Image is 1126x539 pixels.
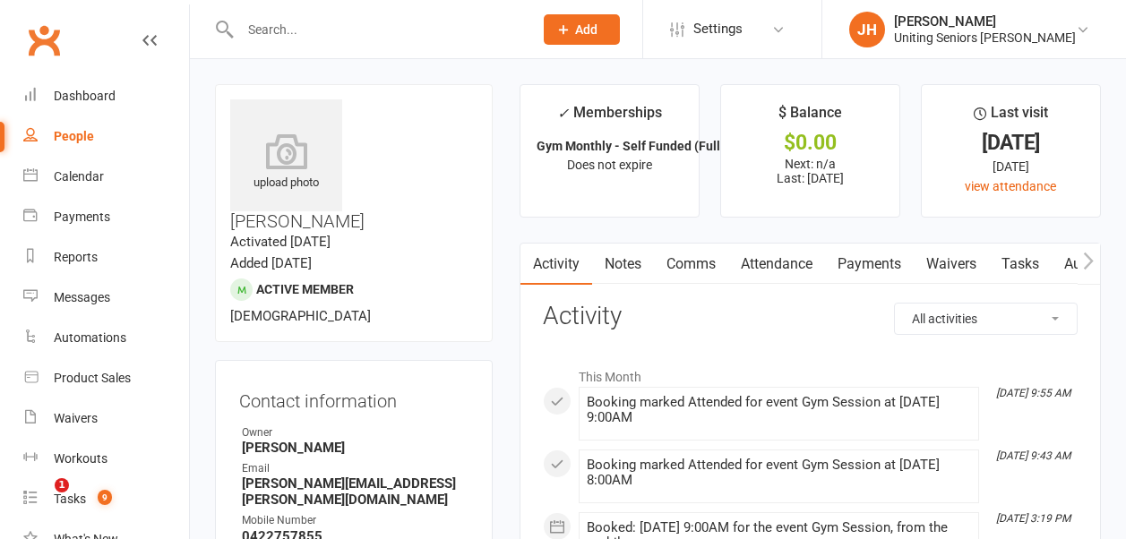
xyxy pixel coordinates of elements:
i: [DATE] 9:43 AM [996,449,1070,462]
a: Workouts [23,439,189,479]
input: Search... [235,17,520,42]
div: Mobile Number [242,512,468,529]
a: Notes [592,244,654,285]
div: Email [242,460,468,477]
a: Attendance [728,244,825,285]
span: Active member [256,282,354,296]
i: [DATE] 9:55 AM [996,387,1070,399]
div: Uniting Seniors [PERSON_NAME] [894,30,1076,46]
strong: [PERSON_NAME] [242,440,468,456]
a: Activity [520,244,592,285]
time: Added [DATE] [230,255,312,271]
span: [DEMOGRAPHIC_DATA] [230,308,371,324]
div: Waivers [54,411,98,425]
time: Activated [DATE] [230,234,331,250]
a: Dashboard [23,76,189,116]
div: $ Balance [778,101,842,133]
div: Product Sales [54,371,131,385]
div: Last visit [974,101,1048,133]
div: [PERSON_NAME] [894,13,1076,30]
strong: Gym Monthly - Self Funded (Full) [537,139,725,153]
a: Product Sales [23,358,189,398]
h3: Contact information [239,384,468,411]
a: Messages [23,278,189,318]
div: Booking marked Attended for event Gym Session at [DATE] 9:00AM [587,395,971,425]
div: [DATE] [938,133,1084,152]
span: 9 [98,490,112,505]
div: upload photo [230,133,342,192]
a: Waivers [914,244,989,285]
div: Dashboard [54,89,116,103]
div: $0.00 [737,133,883,152]
div: Payments [54,210,110,224]
a: Comms [654,244,728,285]
a: Tasks [989,244,1052,285]
a: Waivers [23,398,189,439]
div: Reports [54,250,98,264]
iframe: Intercom live chat [18,478,61,521]
li: This Month [543,358,1078,387]
div: Tasks [54,492,86,506]
a: Payments [825,244,914,285]
a: Calendar [23,157,189,197]
div: People [54,129,94,143]
h3: Activity [543,303,1078,330]
a: Payments [23,197,189,237]
div: Owner [242,424,468,441]
p: Next: n/a Last: [DATE] [737,157,883,185]
i: ✓ [557,105,569,122]
span: Add [575,22,597,37]
div: Messages [54,290,110,304]
div: Memberships [557,101,662,134]
strong: [PERSON_NAME][EMAIL_ADDRESS][PERSON_NAME][DOMAIN_NAME] [242,475,468,508]
a: Tasks 9 [23,479,189,519]
a: view attendance [965,179,1056,193]
h3: [PERSON_NAME] [230,99,477,231]
div: JH [849,12,885,47]
a: Reports [23,237,189,278]
span: Settings [693,9,743,49]
div: Workouts [54,451,107,466]
div: [DATE] [938,157,1084,176]
a: Clubworx [21,18,66,63]
button: Add [544,14,620,45]
div: Automations [54,330,126,345]
div: Booking marked Attended for event Gym Session at [DATE] 8:00AM [587,458,971,488]
i: [DATE] 3:19 PM [996,512,1070,525]
a: People [23,116,189,157]
span: 1 [55,478,69,492]
span: Does not expire [567,158,652,172]
div: Calendar [54,169,104,184]
a: Automations [23,318,189,358]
